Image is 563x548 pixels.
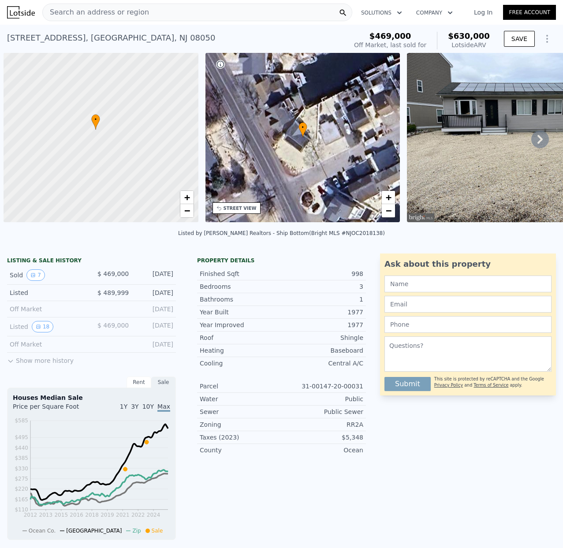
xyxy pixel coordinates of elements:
span: $ 489,999 [97,289,129,296]
span: $630,000 [448,31,490,41]
tspan: $495 [15,434,28,440]
a: Zoom out [382,204,395,217]
tspan: 2012 [24,512,37,518]
span: 10Y [142,403,154,410]
a: Free Account [503,5,556,20]
div: [DATE] [136,321,173,332]
div: Year Built [200,308,282,317]
span: − [184,205,190,216]
div: County [200,446,282,455]
tspan: $275 [15,476,28,482]
button: Show Options [538,30,556,48]
span: $ 469,000 [97,322,129,329]
span: Ocean Co. [29,528,56,534]
tspan: $165 [15,496,28,503]
div: Water [200,395,282,403]
tspan: 2016 [70,512,83,518]
div: [DATE] [136,288,173,297]
div: Central A/C [282,359,364,368]
div: 998 [282,269,364,278]
div: 31-00147-20-00031 [282,382,364,391]
tspan: $330 [15,466,28,472]
div: [DATE] [136,305,173,313]
span: $469,000 [369,31,411,41]
span: [GEOGRAPHIC_DATA] [66,528,122,534]
button: SAVE [504,31,535,47]
input: Email [384,296,552,313]
div: Property details [197,257,366,264]
div: Rent [127,377,151,388]
div: Taxes (2023) [200,433,282,442]
span: • [298,123,307,131]
span: + [184,192,190,203]
div: Off Market, last sold for [354,41,426,49]
div: Public [282,395,364,403]
tspan: 2024 [147,512,160,518]
div: Listed [10,288,85,297]
div: This site is protected by reCAPTCHA and the Google and apply. [434,373,552,391]
span: Zip [132,528,141,534]
a: Zoom out [180,204,194,217]
a: Terms of Service [474,383,508,388]
div: Cooling [200,359,282,368]
span: Sale [152,528,163,534]
tspan: 2013 [39,512,53,518]
span: Search an address or region [43,7,149,18]
button: View historical data [32,321,53,332]
div: [DATE] [136,269,173,281]
span: • [91,116,100,123]
button: Show more history [7,353,74,365]
div: LISTING & SALE HISTORY [7,257,176,266]
div: Public Sewer [282,407,364,416]
div: • [298,122,307,138]
tspan: $440 [15,445,28,451]
tspan: $385 [15,455,28,461]
tspan: 2022 [131,512,145,518]
span: Max [157,403,170,412]
div: STREET VIEW [224,205,257,212]
img: Lotside [7,6,35,19]
div: Roof [200,333,282,342]
div: Sale [151,377,176,388]
div: Zoning [200,420,282,429]
div: Heating [200,346,282,355]
button: Company [409,5,460,21]
tspan: 2021 [116,512,130,518]
div: Ocean [282,446,364,455]
div: Baseboard [282,346,364,355]
a: Privacy Policy [434,383,463,388]
button: Solutions [354,5,409,21]
div: RR2A [282,420,364,429]
div: Price per Square Foot [13,402,92,416]
div: Houses Median Sale [13,393,170,402]
tspan: 2019 [101,512,114,518]
div: 1 [282,295,364,304]
div: Listed by [PERSON_NAME] Realtors - Ship Bottom (Bright MLS #NJOC2018138) [178,230,385,236]
div: Bathrooms [200,295,282,304]
tspan: $110 [15,507,28,513]
div: Off Market [10,305,85,313]
div: Parcel [200,382,282,391]
div: Year Improved [200,321,282,329]
div: Ask about this property [384,258,552,270]
tspan: 2018 [85,512,99,518]
div: Listed [10,321,85,332]
div: • [91,114,100,130]
button: View historical data [26,269,45,281]
div: [DATE] [136,340,173,349]
div: Off Market [10,340,85,349]
div: Bedrooms [200,282,282,291]
input: Name [384,276,552,292]
div: 3 [282,282,364,291]
div: 1977 [282,308,364,317]
div: Sewer [200,407,282,416]
span: $ 469,000 [97,270,129,277]
a: Zoom in [180,191,194,204]
span: 3Y [131,403,138,410]
tspan: $220 [15,486,28,492]
div: $5,348 [282,433,364,442]
span: + [386,192,391,203]
a: Zoom in [382,191,395,204]
span: − [386,205,391,216]
a: Log In [463,8,503,17]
